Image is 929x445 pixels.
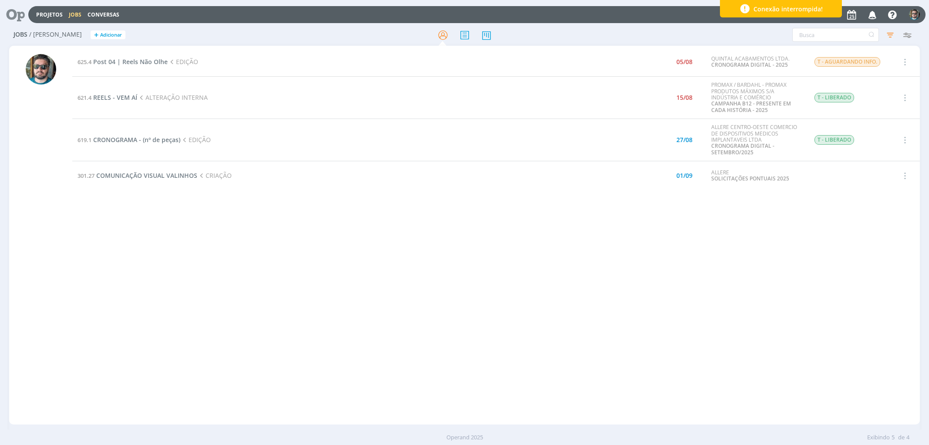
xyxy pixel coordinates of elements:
span: 619.1 [78,136,91,144]
span: 5 [892,433,895,442]
img: R [909,9,920,20]
a: CRONOGRAMA DIGITAL - SETEMBRO/2025 [711,142,774,156]
div: 15/08 [676,95,693,101]
span: 4 [906,433,909,442]
a: 625.4Post 04 | Reels Não Olhe [78,58,168,66]
span: 621.4 [78,94,91,102]
span: / [PERSON_NAME] [29,31,82,38]
div: 01/09 [676,173,693,179]
span: Exibindo [867,433,890,442]
div: ALLERE CENTRO-OESTE COMERCIO DE DISPOSITIVOS MEDICOS IMPLANTAVEIS LTDA [711,124,801,156]
button: Jobs [66,11,84,18]
div: 27/08 [676,137,693,143]
a: 619.1CRONOGRAMA - (nº de peças) [78,136,180,144]
span: EDIÇÃO [168,58,198,66]
a: CRONOGRAMA DIGITAL - 2025 [711,61,788,68]
div: ALLERE [711,170,801,182]
span: Conexão interrompida! [753,4,823,14]
span: 625.4 [78,58,91,66]
span: CRONOGRAMA - (nº de peças) [93,136,180,144]
button: R [909,7,920,22]
span: ALTERAÇÃO INTERNA [137,93,207,102]
button: +Adicionar [91,31,125,40]
span: REELS - VEM AÍ [93,93,137,102]
div: 05/08 [676,59,693,65]
input: Busca [792,28,879,42]
span: T - LIBERADO [814,135,854,145]
a: CAMPANHA B12 - PRESENTE EM CADA HISTÓRIA - 2025 [711,100,791,113]
a: Projetos [36,11,63,18]
div: PROMAX / BARDAHL - PROMAX PRODUTOS MÁXIMOS S/A INDÚSTRIA E COMÉRCIO [711,82,801,113]
span: 301.27 [78,172,95,180]
span: EDIÇÃO [180,136,210,144]
img: R [26,54,56,85]
span: + [94,31,98,40]
div: QUINTAL ACABAMENTOS LTDA. [711,56,801,68]
span: T - LIBERADO [814,93,854,102]
a: 301.27COMUNICAÇÃO VISUAL VALINHOS [78,171,197,180]
span: T - AGUARDANDO INFO. [814,57,880,67]
a: Conversas [88,11,119,18]
span: Adicionar [100,32,122,38]
span: Jobs [14,31,27,38]
span: CRIAÇÃO [197,171,231,180]
a: 621.4REELS - VEM AÍ [78,93,137,102]
span: de [898,433,905,442]
a: SOLICITAÇÕES PONTUAIS 2025 [711,175,789,182]
span: COMUNICAÇÃO VISUAL VALINHOS [96,171,197,180]
a: Jobs [69,11,81,18]
button: Conversas [85,11,122,18]
span: Post 04 | Reels Não Olhe [93,58,168,66]
button: Projetos [34,11,65,18]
